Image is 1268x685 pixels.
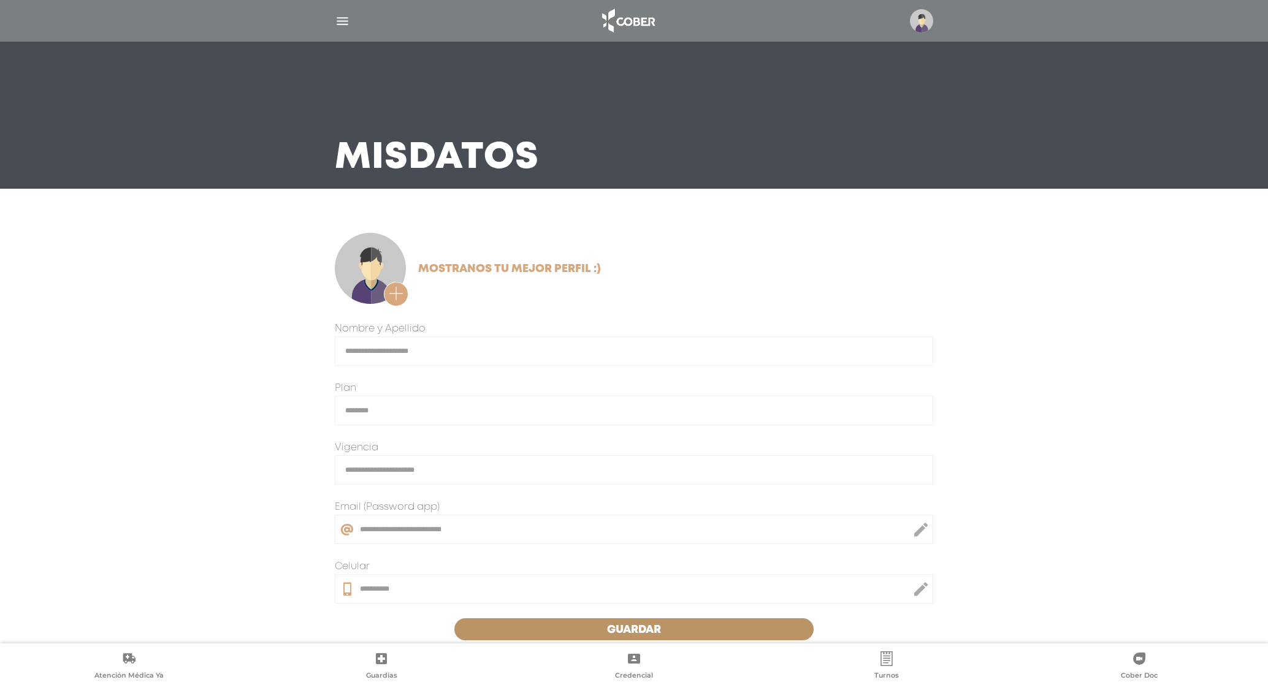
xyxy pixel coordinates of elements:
img: profile-placeholder.svg [910,9,933,32]
h2: Mostranos tu mejor perfil :) [418,263,601,276]
span: Turnos [874,671,899,682]
img: Cober_menu-lines-white.svg [335,13,350,29]
a: Guardias [255,651,508,683]
label: Celular [335,559,370,574]
label: Email (Password app) [335,500,440,515]
h3: Mis Datos [335,142,539,174]
a: Credencial [508,651,760,683]
label: Vigencia [335,441,378,455]
span: Guardias [366,671,397,682]
a: Cober Doc [1013,651,1266,683]
label: Plan [335,381,356,396]
span: Credencial [615,671,653,682]
span: Guardar [607,624,661,635]
button: Guardar [454,618,814,640]
span: Cober Doc [1121,671,1158,682]
a: Turnos [760,651,1013,683]
span: Atención Médica Ya [94,671,164,682]
a: Atención Médica Ya [2,651,255,683]
label: Nombre y Apellido [335,322,426,336]
img: logo_cober_home-white.png [595,6,660,36]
